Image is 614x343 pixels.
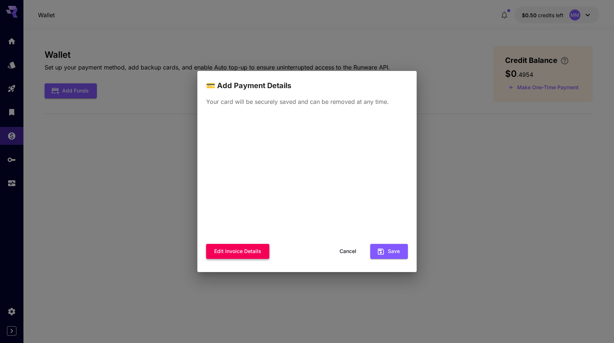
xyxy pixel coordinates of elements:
[370,244,408,259] button: Save
[331,244,364,259] button: Cancel
[206,244,269,259] button: Edit invoice details
[197,71,417,91] h2: 💳 Add Payment Details
[206,97,408,106] p: Your card will be securely saved and can be removed at any time.
[205,113,409,240] iframe: Secure payment input frame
